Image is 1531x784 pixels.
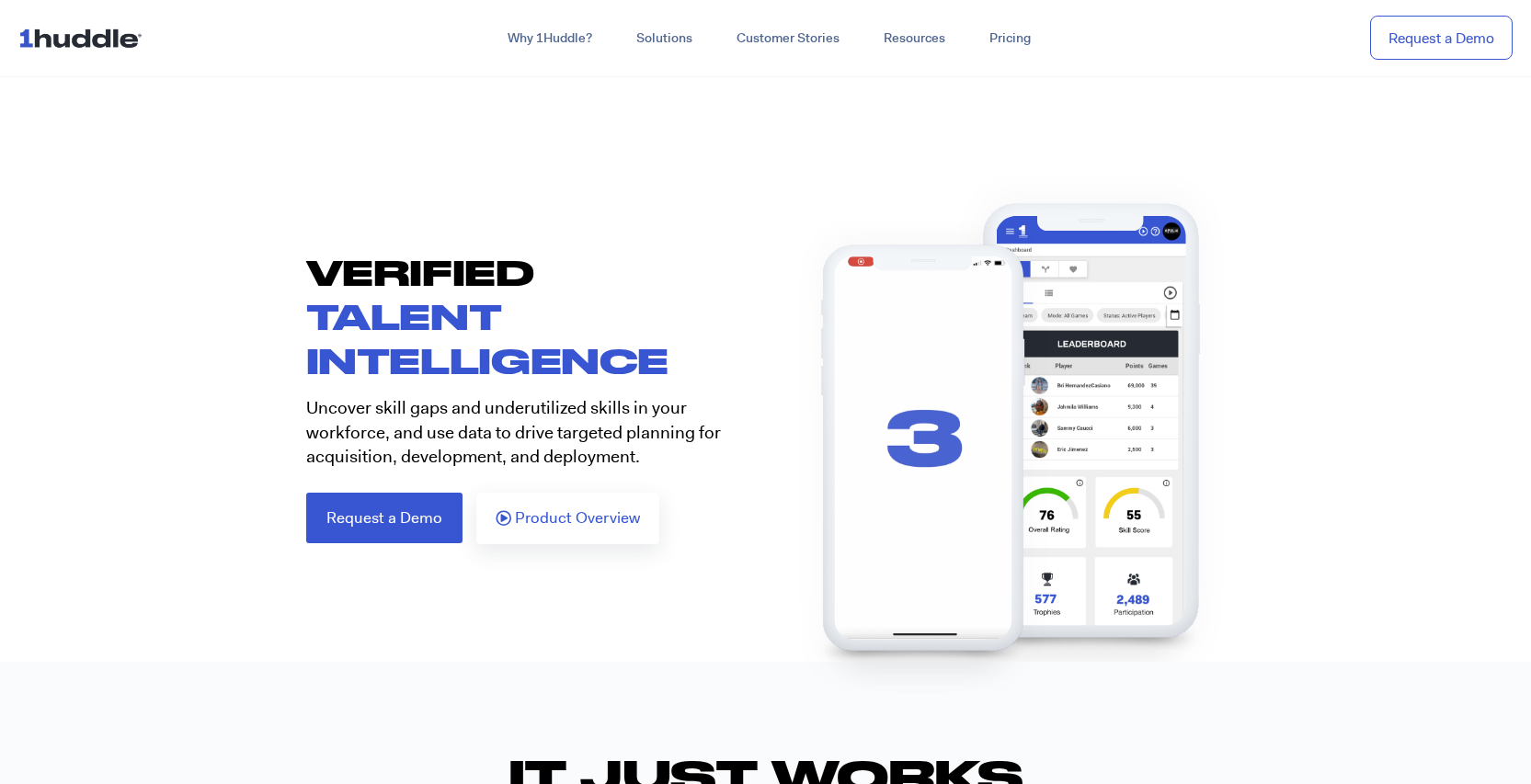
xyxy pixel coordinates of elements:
a: Request a Demo [306,493,463,543]
span: Request a Demo [326,510,442,526]
p: Uncover skill gaps and underutilized skills in your workforce, and use data to drive targeted pla... [306,396,752,470]
a: Why 1Huddle? [486,22,614,55]
a: Resources [862,22,967,55]
a: Request a Demo [1370,16,1513,61]
h1: VERIFIED [306,250,766,382]
span: TALENT INTELLIGENCE [306,295,669,381]
a: Customer Stories [714,22,862,55]
a: Pricing [967,22,1053,55]
img: ... [18,20,150,55]
span: Product Overview [515,510,640,527]
a: Product Overview [476,493,659,544]
a: Solutions [614,22,714,55]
